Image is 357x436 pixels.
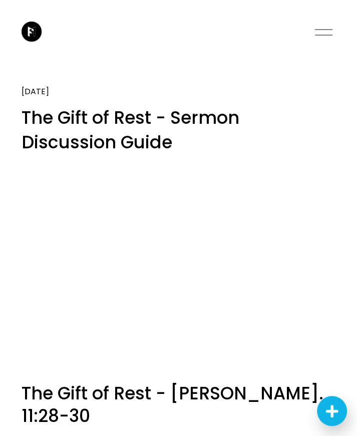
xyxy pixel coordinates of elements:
[22,22,42,42] img: Fellowship Memphis
[22,188,335,365] iframe: Formed By God | The Gift of Rest | 09.19.21
[22,106,335,154] h1: The Gift of Rest - Sermon Discussion Guide
[22,86,49,97] span: [DATE]
[22,382,335,427] h2: The Gift of Rest - [PERSON_NAME]. 11:28-30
